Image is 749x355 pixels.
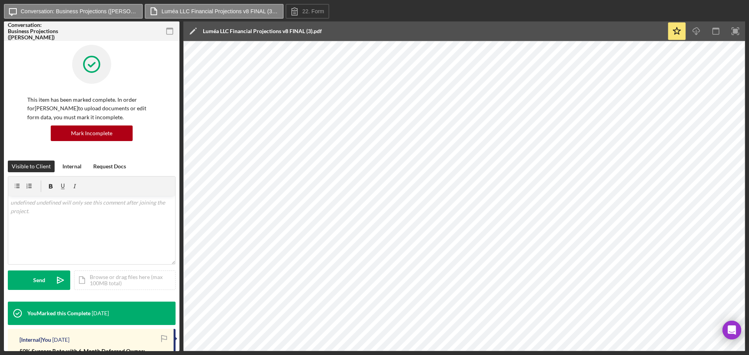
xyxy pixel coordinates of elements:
button: Send [8,270,70,290]
button: Luméa LLC Financial Projections v8 FINAL (3).pdf [145,4,284,19]
div: Request Docs [93,161,126,172]
div: Conversation: Business Projections ([PERSON_NAME]) [8,22,62,41]
div: Open Intercom Messenger [722,321,741,339]
div: Luméa LLC Financial Projections v8 FINAL (3).pdf [203,28,322,34]
button: Mark Incomplete [51,125,133,141]
time: 2025-07-17 20:38 [92,310,109,316]
p: This item has been marked complete. In order for [PERSON_NAME] to upload documents or edit form d... [27,95,156,122]
label: 22. Form [302,8,324,14]
time: 2025-07-17 18:17 [52,337,69,343]
div: Internal [62,161,82,172]
button: Internal [59,161,85,172]
button: Visible to Client [8,161,55,172]
button: Request Docs [89,161,130,172]
div: Send [33,270,45,290]
div: Mark Incomplete [71,125,112,141]
label: Luméa LLC Financial Projections v8 FINAL (3).pdf [162,8,279,14]
button: Conversation: Business Projections ([PERSON_NAME]) [4,4,143,19]
div: Visible to Client [12,161,51,172]
span: 50% Success Rate with 6-Month Deferred Owner: [20,348,145,355]
label: Conversation: Business Projections ([PERSON_NAME]) [21,8,138,14]
button: 22. Form [286,4,329,19]
div: You Marked this Complete [27,310,91,316]
div: [Internal] You [20,337,51,343]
